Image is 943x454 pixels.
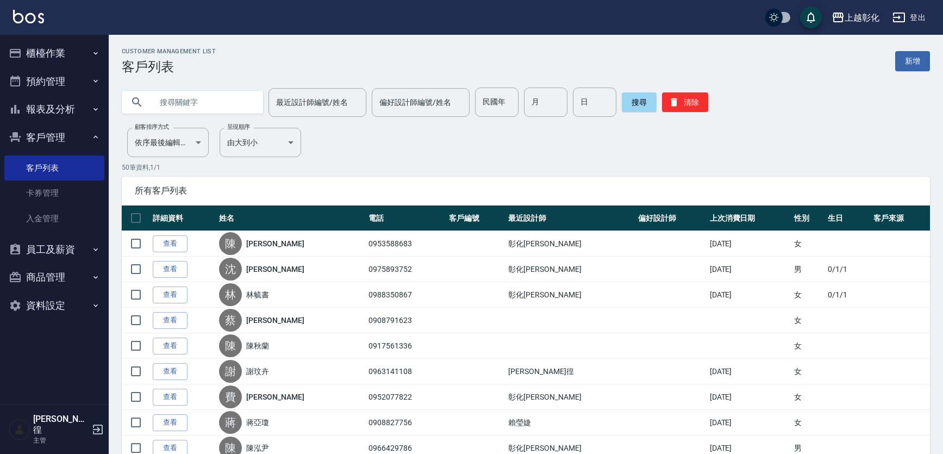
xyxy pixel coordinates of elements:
button: 資料設定 [4,291,104,320]
a: 查看 [153,312,188,329]
div: 依序最後編輯時間 [127,128,209,157]
a: 查看 [153,261,188,278]
a: 新增 [895,51,930,71]
div: 蔣 [219,411,242,434]
th: 偏好設計師 [635,206,707,231]
div: 謝 [219,360,242,383]
a: 蔣亞瓊 [246,417,269,428]
td: 男 [791,257,826,282]
div: 上越彰化 [845,11,879,24]
a: [PERSON_NAME] [246,391,304,402]
td: 0908791623 [366,308,446,333]
th: 最近設計師 [505,206,635,231]
div: 林 [219,283,242,306]
td: 0952077822 [366,384,446,410]
a: 查看 [153,287,188,303]
td: 彰化[PERSON_NAME] [505,282,635,308]
span: 所有客戶列表 [135,185,917,196]
div: 陳 [219,334,242,357]
td: [DATE] [707,410,791,436]
td: 女 [791,359,826,384]
th: 生日 [825,206,871,231]
td: 女 [791,384,826,410]
a: 陳秋蘭 [246,340,269,351]
td: 0917561336 [366,333,446,359]
a: 陳泓尹 [246,443,269,453]
a: 查看 [153,363,188,380]
td: 0988350867 [366,282,446,308]
td: [DATE] [707,384,791,410]
td: 0953588683 [366,231,446,257]
td: [PERSON_NAME]徨 [505,359,635,384]
a: 查看 [153,338,188,355]
a: [PERSON_NAME] [246,238,304,249]
button: 客戶管理 [4,123,104,152]
p: 50 筆資料, 1 / 1 [122,163,930,172]
td: 0908827756 [366,410,446,436]
th: 客戶來源 [871,206,930,231]
td: 彰化[PERSON_NAME] [505,231,635,257]
th: 姓名 [216,206,366,231]
td: [DATE] [707,359,791,384]
td: 彰化[PERSON_NAME] [505,257,635,282]
th: 性別 [791,206,826,231]
th: 電話 [366,206,446,231]
td: [DATE] [707,231,791,257]
button: 登出 [888,8,930,28]
h5: [PERSON_NAME]徨 [33,414,89,436]
a: 林毓書 [246,289,269,300]
button: 報表及分析 [4,95,104,123]
a: 查看 [153,414,188,431]
div: 沈 [219,258,242,281]
h2: Customer Management List [122,48,216,55]
div: 費 [219,385,242,408]
button: 搜尋 [622,92,657,112]
td: 女 [791,410,826,436]
label: 顧客排序方式 [135,123,169,131]
td: 0963141108 [366,359,446,384]
h3: 客戶列表 [122,59,216,74]
button: 員工及薪資 [4,235,104,264]
button: 商品管理 [4,263,104,291]
div: 由大到小 [220,128,301,157]
img: Person [9,419,30,440]
th: 客戶編號 [446,206,505,231]
td: 女 [791,231,826,257]
td: 女 [791,308,826,333]
img: Logo [13,10,44,23]
td: 0/1/1 [825,257,871,282]
td: 女 [791,282,826,308]
td: 彰化[PERSON_NAME] [505,384,635,410]
button: 櫃檯作業 [4,39,104,67]
a: 查看 [153,235,188,252]
label: 呈現順序 [227,123,250,131]
a: 謝玟卉 [246,366,269,377]
td: 賴瑩婕 [505,410,635,436]
button: 清除 [662,92,708,112]
td: 女 [791,333,826,359]
td: 0/1/1 [825,282,871,308]
button: save [800,7,822,28]
td: [DATE] [707,257,791,282]
a: 客戶列表 [4,156,104,181]
a: 查看 [153,389,188,406]
a: 入金管理 [4,206,104,231]
p: 主管 [33,436,89,445]
div: 蔡 [219,309,242,332]
button: 上越彰化 [827,7,884,29]
button: 預約管理 [4,67,104,96]
th: 詳細資料 [150,206,216,231]
a: [PERSON_NAME] [246,315,304,326]
td: 0975893752 [366,257,446,282]
th: 上次消費日期 [707,206,791,231]
td: [DATE] [707,282,791,308]
input: 搜尋關鍵字 [152,88,254,117]
a: 卡券管理 [4,181,104,206]
a: [PERSON_NAME] [246,264,304,275]
div: 陳 [219,232,242,255]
